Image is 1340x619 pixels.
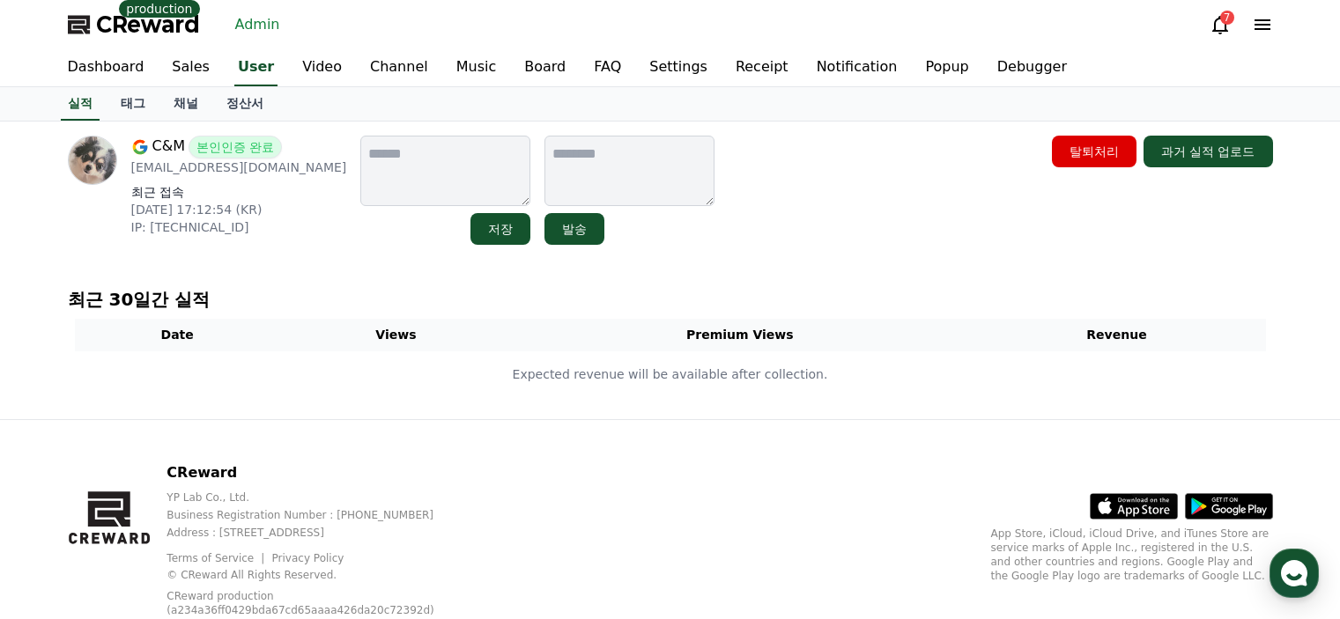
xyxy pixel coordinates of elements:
[212,87,278,121] a: 정산서
[470,213,530,245] button: 저장
[131,183,347,201] p: 최근 접속
[442,49,511,86] a: Music
[75,319,280,351] th: Date
[580,49,635,86] a: FAQ
[1220,11,1234,25] div: 7
[1052,136,1136,167] button: 탈퇴처리
[167,508,476,522] p: Business Registration Number : [PHONE_NUMBER]
[54,49,159,86] a: Dashboard
[68,287,1273,312] p: 최근 30일간 실적
[152,136,185,158] span: C&M
[131,158,347,176] p: [EMAIL_ADDRESS][DOMAIN_NAME]
[968,319,1266,351] th: Revenue
[167,490,476,505] p: YP Lab Co., Ltd.
[1210,14,1231,35] a: 7
[158,49,224,86] a: Sales
[544,213,604,245] button: 발송
[68,11,200,39] a: CReward
[189,136,282,158] span: 본인인증 완료
[635,49,722,86] a: Settings
[803,49,912,86] a: Notification
[911,49,982,86] a: Popup
[983,49,1081,86] a: Debugger
[512,319,967,351] th: Premium Views
[61,87,100,121] a: 실적
[167,462,476,483] p: CReward
[96,11,200,39] span: CReward
[510,49,580,86] a: Board
[991,527,1273,583] p: App Store, iCloud, iCloud Drive, and iTunes Store are service marks of Apple Inc., registered in ...
[167,589,448,617] p: CReward production (a234a36ff0429bda67cd65aaaa426da20c72392d)
[167,526,476,540] p: Address : [STREET_ADDRESS]
[1144,136,1273,167] button: 과거 실적 업로드
[167,552,267,564] a: Terms of Service
[356,49,442,86] a: Channel
[280,319,512,351] th: Views
[107,87,159,121] a: 태그
[159,87,212,121] a: 채널
[131,218,347,236] p: IP: [TECHNICAL_ID]
[722,49,803,86] a: Receipt
[234,49,278,86] a: User
[272,552,344,564] a: Privacy Policy
[167,568,476,582] p: © CReward All Rights Reserved.
[131,201,347,218] p: [DATE] 17:12:54 (KR)
[68,136,117,185] img: profile image
[288,49,356,86] a: Video
[76,365,1265,384] p: Expected revenue will be available after collection.
[228,11,287,39] a: Admin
